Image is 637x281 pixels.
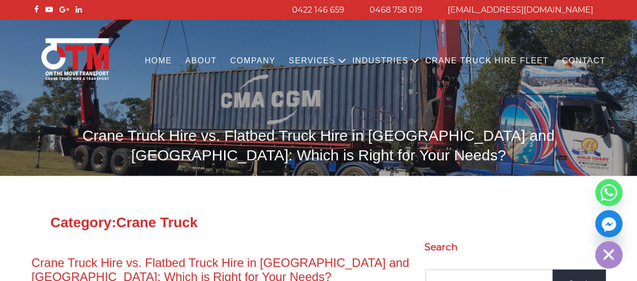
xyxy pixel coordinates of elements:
[370,5,422,15] a: 0468 758 019
[448,5,593,15] a: [EMAIL_ADDRESS][DOMAIN_NAME]
[595,179,622,206] a: Whatsapp
[345,47,415,75] a: Industries
[424,241,606,254] h2: Search
[32,126,606,165] h1: Crane Truck Hire vs. Flatbed Truck Hire in [GEOGRAPHIC_DATA] and [GEOGRAPHIC_DATA]: Which is Righ...
[555,47,612,75] a: Contact
[116,215,198,230] span: Crane Truck
[179,47,224,75] a: About
[595,210,622,237] a: Facebook_Messenger
[224,47,282,75] a: COMPANY
[138,47,178,75] a: Home
[39,37,111,81] img: Otmtransport
[50,215,587,231] h1: Category:
[418,47,555,75] a: Crane Truck Hire Fleet
[282,47,342,75] a: Services
[292,5,344,15] a: 0422 146 659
